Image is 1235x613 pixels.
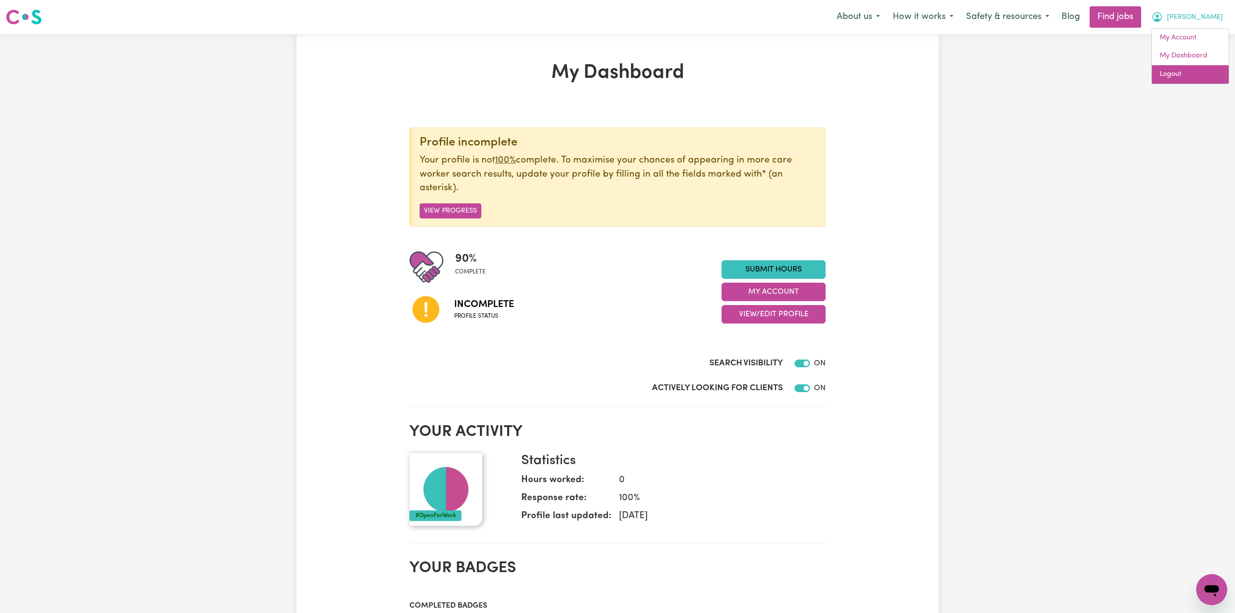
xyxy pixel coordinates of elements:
[409,601,826,611] h3: Completed badges
[611,509,818,523] dd: [DATE]
[455,268,486,276] span: complete
[455,250,494,284] div: Profile completeness: 90%
[455,250,486,268] span: 90 %
[814,360,826,367] span: ON
[1151,28,1229,84] div: My Account
[611,473,818,487] dd: 0
[814,384,826,392] span: ON
[409,559,826,577] h2: Your badges
[420,136,817,150] div: Profile incomplete
[6,8,42,26] img: Careseekers logo
[6,6,42,28] a: Careseekers logo
[409,61,826,85] h1: My Dashboard
[960,7,1056,27] button: Safety & resources
[495,156,516,165] u: 100%
[1145,7,1229,27] button: My Account
[454,297,514,312] span: Incomplete
[1090,6,1141,28] a: Find jobs
[830,7,886,27] button: About us
[409,423,826,441] h2: Your activity
[722,260,826,279] a: Submit Hours
[611,491,818,505] dd: 100 %
[1152,29,1229,47] a: My Account
[709,357,783,370] label: Search Visibility
[886,7,960,27] button: How it works
[420,154,817,196] p: Your profile is not complete. To maximise your chances of appearing in more care worker search re...
[521,509,611,527] dt: Profile last updated:
[454,312,514,321] span: Profile status
[1152,65,1229,84] a: Logout
[1056,6,1086,28] a: Blog
[409,510,461,521] div: #OpenForWork
[521,491,611,509] dt: Response rate:
[1152,47,1229,65] a: My Dashboard
[722,305,826,324] button: View/Edit Profile
[521,453,818,469] h3: Statistics
[1167,12,1223,23] span: [PERSON_NAME]
[1196,574,1227,605] iframe: Button to launch messaging window
[409,453,482,526] img: Your profile picture
[652,382,783,395] label: Actively Looking for Clients
[722,283,826,301] button: My Account
[420,203,481,218] button: View Progress
[521,473,611,491] dt: Hours worked:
